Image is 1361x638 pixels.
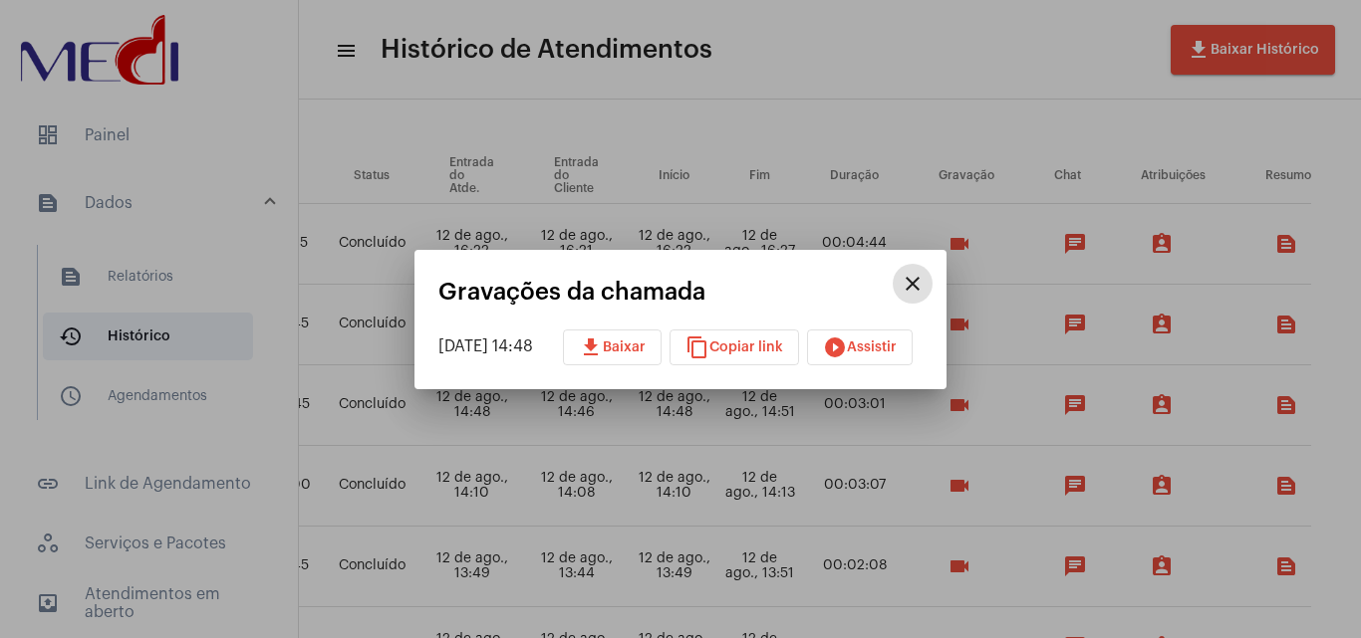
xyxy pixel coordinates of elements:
mat-card-title: Gravações da chamada [438,279,893,305]
mat-icon: content_copy [685,335,709,359]
span: [DATE] 14:48 [438,338,533,354]
button: Baixar [563,329,662,365]
span: Baixar [579,340,646,354]
mat-icon: download [579,335,603,359]
span: Assistir [823,340,897,354]
mat-icon: play_circle_filled [823,335,847,359]
button: Copiar link [670,329,799,365]
span: Copiar link [685,340,783,354]
button: Assistir [807,329,913,365]
mat-icon: close [901,272,925,296]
